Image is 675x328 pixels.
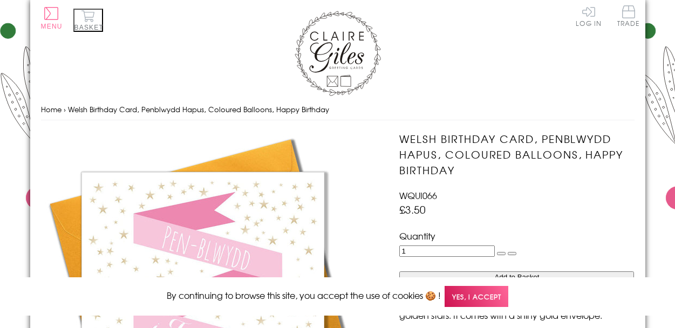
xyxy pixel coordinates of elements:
span: Trade [617,5,640,26]
span: Yes, I accept [445,286,508,307]
span: Menu [41,23,63,30]
span: › [64,104,66,114]
button: Add to Basket [399,271,634,283]
a: Home [41,104,62,114]
button: Menu [41,7,63,30]
label: Quantity [399,229,435,242]
img: Claire Giles Greetings Cards [295,11,381,96]
span: £3.50 [399,202,426,217]
button: Basket [73,9,103,32]
a: Log In [576,5,602,26]
a: Trade [617,5,640,29]
h1: Welsh Birthday Card, Penblwydd Hapus, Coloured Balloons, Happy Birthday [399,131,634,177]
span: WQUI066 [399,189,437,202]
nav: breadcrumbs [41,99,635,121]
span: Add to Basket [494,273,539,281]
span: Welsh Birthday Card, Penblwydd Hapus, Coloured Balloons, Happy Birthday [68,104,329,114]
